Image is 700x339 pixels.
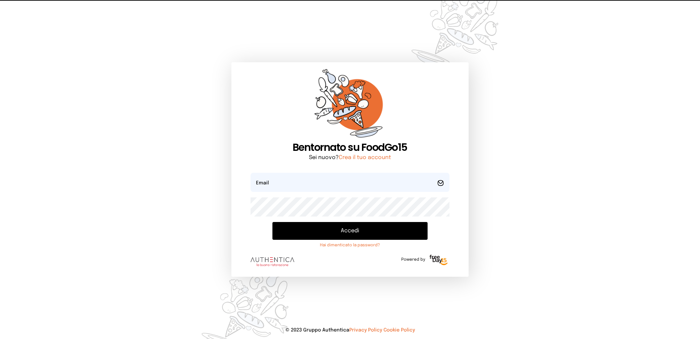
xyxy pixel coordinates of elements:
img: sticker-orange.65babaf.png [314,69,386,141]
button: Accedi [272,222,427,240]
a: Hai dimenticato la password? [272,243,427,248]
a: Cookie Policy [383,328,415,333]
h1: Bentornato su FoodGo15 [251,141,449,154]
img: logo-freeday.3e08031.png [428,253,449,267]
a: Privacy Policy [349,328,382,333]
img: logo.8f33a47.png [251,257,294,266]
span: Powered by [401,257,425,262]
a: Crea il tuo account [339,155,391,160]
p: Sei nuovo? [251,154,449,162]
p: © 2023 Gruppo Authentica [11,327,689,334]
